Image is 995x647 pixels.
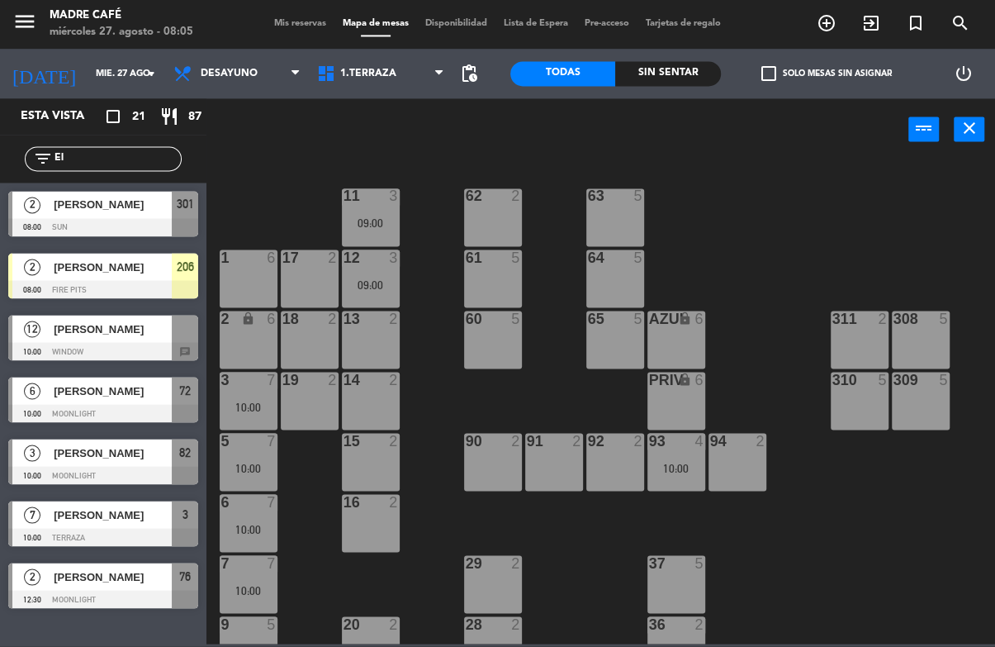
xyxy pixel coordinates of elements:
div: 2 [389,434,399,449]
div: 18 [282,312,283,326]
span: WALK IN [849,10,893,38]
div: Todas [510,62,616,87]
span: Tarjetas de regalo [637,20,729,29]
i: power_settings_new [954,64,974,84]
span: 3 [182,505,188,525]
div: 6 [267,312,277,326]
i: add_circle_outline [817,14,836,34]
div: 5 [633,189,643,204]
div: 6 [221,495,222,510]
div: 09:00 [342,279,400,291]
div: 2 [756,434,765,449]
div: 3 [389,189,399,204]
div: 5 [633,250,643,265]
div: 309 [893,373,894,388]
span: Pre-acceso [576,20,637,29]
span: 12 [24,321,40,338]
span: [PERSON_NAME] [54,383,172,400]
span: Reserva especial [893,10,938,38]
div: 3 [389,250,399,265]
i: exit_to_app [861,14,881,34]
div: 36 [649,617,650,632]
label: Solo mesas sin asignar [761,67,892,82]
div: 5 [511,250,521,265]
div: 09:00 [342,218,400,230]
span: RESERVAR MESA [804,10,849,38]
div: 2 [389,373,399,388]
span: 2 [24,197,40,214]
div: 7 [221,556,222,571]
div: 19 [282,373,283,388]
span: Lista de Espera [495,20,576,29]
div: 5 [511,312,521,326]
span: check_box_outline_blank [761,67,776,82]
input: Filtrar por nombre... [53,150,181,169]
div: 5 [633,312,643,326]
div: 2 [221,312,222,326]
span: Mis reservas [266,20,334,29]
div: 10:00 [220,524,277,535]
div: 90 [466,434,467,449]
div: 6 [694,312,704,326]
div: PRIV [649,373,650,388]
span: 82 [179,443,191,463]
span: 206 [177,257,194,277]
span: [PERSON_NAME] [54,569,172,586]
div: 10:00 [220,585,277,597]
div: 6 [267,250,277,265]
div: 2 [328,312,338,326]
div: 63 [588,189,589,204]
div: 94 [710,434,711,449]
span: 76 [179,567,191,587]
button: power_input [908,117,939,142]
div: 7 [267,434,277,449]
span: 1.Terraza [340,69,396,80]
span: 301 [177,195,194,215]
div: 17 [282,250,283,265]
div: 2 [328,373,338,388]
div: 60 [466,312,467,326]
i: filter_list [33,150,53,169]
div: 5 [939,373,949,388]
div: 7 [267,495,277,510]
div: 2 [572,434,582,449]
div: 2 [389,312,399,326]
i: crop_square [103,107,123,127]
i: search [950,14,970,34]
div: 2 [511,189,521,204]
div: 5 [221,434,222,449]
span: 87 [188,108,201,127]
button: close [954,117,984,142]
div: 5 [694,556,704,571]
i: power_input [914,119,934,139]
div: 3 [221,373,222,388]
span: Desayuno [201,69,258,80]
div: 2 [694,617,704,632]
div: 2 [511,556,521,571]
div: 37 [649,556,650,571]
div: 28 [466,617,467,632]
span: 72 [179,381,191,401]
div: 2 [633,434,643,449]
div: Esta vista [8,107,119,127]
span: [PERSON_NAME] [54,197,172,214]
div: 9 [221,617,222,632]
div: Sin sentar [615,62,721,87]
div: 2 [511,617,521,632]
div: 93 [649,434,650,449]
span: 2 [24,259,40,276]
div: miércoles 27. agosto - 08:05 [50,25,193,41]
span: 2 [24,569,40,586]
div: 92 [588,434,589,449]
div: 10:00 [220,402,277,413]
div: 64 [588,250,589,265]
i: lock [678,373,692,387]
i: arrow_drop_down [141,64,161,84]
